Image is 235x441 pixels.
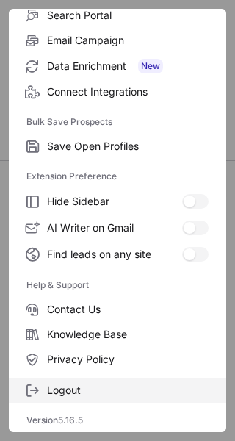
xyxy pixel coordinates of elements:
[47,328,209,341] span: Knowledge Base
[26,110,209,134] label: Bulk Save Prospects
[47,140,209,153] span: Save Open Profiles
[47,85,209,98] span: Connect Integrations
[9,241,226,268] label: Find leads on any site
[138,59,163,73] span: New
[47,195,182,208] span: Hide Sidebar
[9,3,226,28] label: Search Portal
[9,322,226,347] label: Knowledge Base
[47,248,182,261] span: Find leads on any site
[9,215,226,241] label: AI Writer on Gmail
[47,384,209,397] span: Logout
[26,273,209,297] label: Help & Support
[26,165,209,188] label: Extension Preference
[9,378,226,403] label: Logout
[9,188,226,215] label: Hide Sidebar
[47,59,209,73] span: Data Enrichment
[9,28,226,53] label: Email Campaign
[47,9,209,22] span: Search Portal
[9,409,226,432] div: Version 5.16.5
[47,353,209,366] span: Privacy Policy
[47,34,209,47] span: Email Campaign
[9,134,226,159] label: Save Open Profiles
[47,303,209,316] span: Contact Us
[9,347,226,372] label: Privacy Policy
[9,53,226,79] label: Data Enrichment New
[9,297,226,322] label: Contact Us
[47,221,182,234] span: AI Writer on Gmail
[9,79,226,104] label: Connect Integrations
